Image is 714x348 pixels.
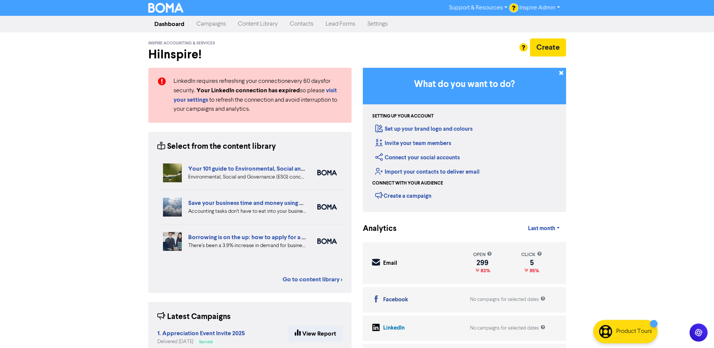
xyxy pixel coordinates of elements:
[676,312,714,348] iframe: Chat Widget
[363,68,566,212] div: Getting Started in BOMA
[190,17,232,32] a: Campaigns
[157,330,245,337] strong: 1. Appreciation Event Invite 2025
[284,17,320,32] a: Contacts
[528,268,539,274] span: 95%
[383,324,405,333] div: LinkedIn
[521,251,542,258] div: click
[148,47,352,62] h2: Hi Inspire !
[188,242,306,250] div: There’s been a 3.9% increase in demand for business loans from Aussie businesses. Find out the be...
[479,268,490,274] span: 83%
[188,208,306,215] div: Accounting tasks don’t have to eat into your business time. With the right cloud accounting softw...
[188,199,347,207] a: Save your business time and money using cloud accounting
[157,338,245,345] div: Delivered [DATE]
[372,180,443,187] div: Connect with your audience
[473,260,492,266] div: 299
[372,113,434,120] div: Setting up your account
[361,17,394,32] a: Settings
[157,311,231,323] div: Latest Campaigns
[283,275,343,284] a: Go to content library >
[188,173,306,181] div: Environmental, Social and Governance (ESG) concerns are a vital part of running a business. Our 1...
[470,325,545,332] div: No campaigns for selected dates
[375,154,460,161] a: Connect your social accounts
[188,165,355,172] a: Your 101 guide to Environmental, Social and Governance (ESG)
[375,140,451,147] a: Invite your team members
[232,17,284,32] a: Content Library
[148,3,184,13] img: BOMA Logo
[168,77,348,114] div: LinkedIn requires refreshing your connection every 60 days for security. so please to refresh the...
[317,204,337,210] img: boma_accounting
[528,225,555,232] span: Last month
[521,260,542,266] div: 5
[174,88,337,103] a: visit your settings
[443,2,513,14] a: Support & Resources
[530,38,566,56] button: Create
[317,170,337,176] img: boma
[522,221,566,236] a: Last month
[148,41,215,46] span: Inspire Accounting & Services
[383,259,397,268] div: Email
[148,17,190,32] a: Dashboard
[375,125,473,133] a: Set up your brand logo and colours
[470,296,545,303] div: No campaigns for selected dates
[513,2,566,14] a: Inspire Admin
[288,326,343,342] a: View Report
[320,17,361,32] a: Lead Forms
[317,238,337,244] img: boma
[188,234,338,241] a: Borrowing is on the up: how to apply for a business loan
[196,87,300,94] strong: Your LinkedIn connection has expired
[375,168,480,176] a: Import your contacts to deliver email
[375,190,431,201] div: Create a campaign
[157,331,245,337] a: 1. Appreciation Event Invite 2025
[199,340,213,344] span: Success
[374,79,555,90] h3: What do you want to do?
[383,296,408,304] div: Facebook
[157,141,276,153] div: Select from the content library
[473,251,492,258] div: open
[363,223,387,235] div: Analytics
